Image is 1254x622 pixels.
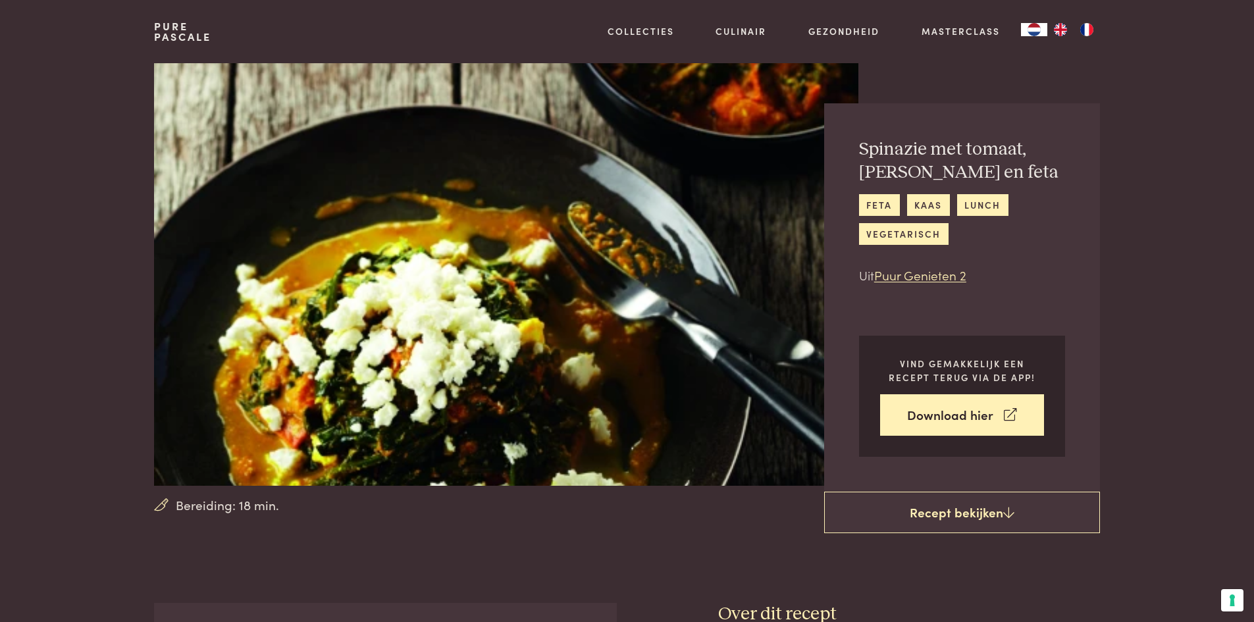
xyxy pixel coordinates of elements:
[1047,23,1074,36] a: EN
[957,194,1008,216] a: lunch
[859,223,949,245] a: vegetarisch
[824,492,1100,534] a: Recept bekijken
[1021,23,1047,36] a: NL
[1021,23,1047,36] div: Language
[859,194,900,216] a: feta
[859,266,1065,285] p: Uit
[808,24,879,38] a: Gezondheid
[1047,23,1100,36] ul: Language list
[1074,23,1100,36] a: FR
[608,24,674,38] a: Collecties
[922,24,1000,38] a: Masterclass
[880,394,1044,436] a: Download hier
[1221,589,1243,611] button: Uw voorkeuren voor toestemming voor trackingtechnologieën
[874,266,966,284] a: Puur Genieten 2
[176,496,279,515] span: Bereiding: 18 min.
[716,24,766,38] a: Culinair
[880,357,1044,384] p: Vind gemakkelijk een recept terug via de app!
[1021,23,1100,36] aside: Language selected: Nederlands
[907,194,950,216] a: kaas
[154,21,211,42] a: PurePascale
[859,138,1065,184] h2: Spinazie met tomaat, [PERSON_NAME] en feta
[154,63,858,486] img: Spinazie met tomaat, kurkuma en feta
